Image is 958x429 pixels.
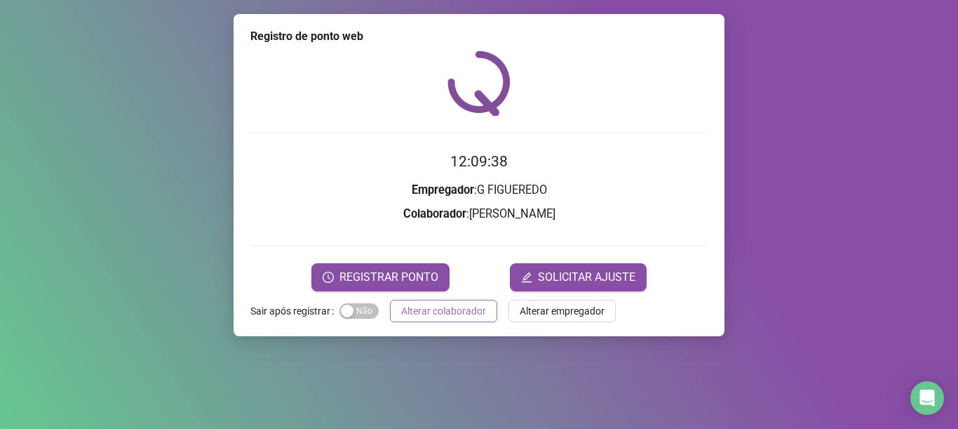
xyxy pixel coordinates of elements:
[250,28,708,45] div: Registro de ponto web
[450,153,508,170] time: 12:09:38
[508,300,616,322] button: Alterar empregador
[250,181,708,199] h3: : G FIGUEREDO
[447,51,511,116] img: QRPoint
[403,207,466,220] strong: Colaborador
[520,303,605,319] span: Alterar empregador
[250,300,339,322] label: Sair após registrar
[910,381,944,415] div: Open Intercom Messenger
[510,263,647,291] button: editSOLICITAR AJUSTE
[538,269,635,286] span: SOLICITAR AJUSTE
[311,263,450,291] button: REGISTRAR PONTO
[250,205,708,223] h3: : [PERSON_NAME]
[323,272,334,283] span: clock-circle
[521,272,532,283] span: edit
[390,300,497,322] button: Alterar colaborador
[339,269,438,286] span: REGISTRAR PONTO
[401,303,486,319] span: Alterar colaborador
[412,183,474,197] strong: Empregador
